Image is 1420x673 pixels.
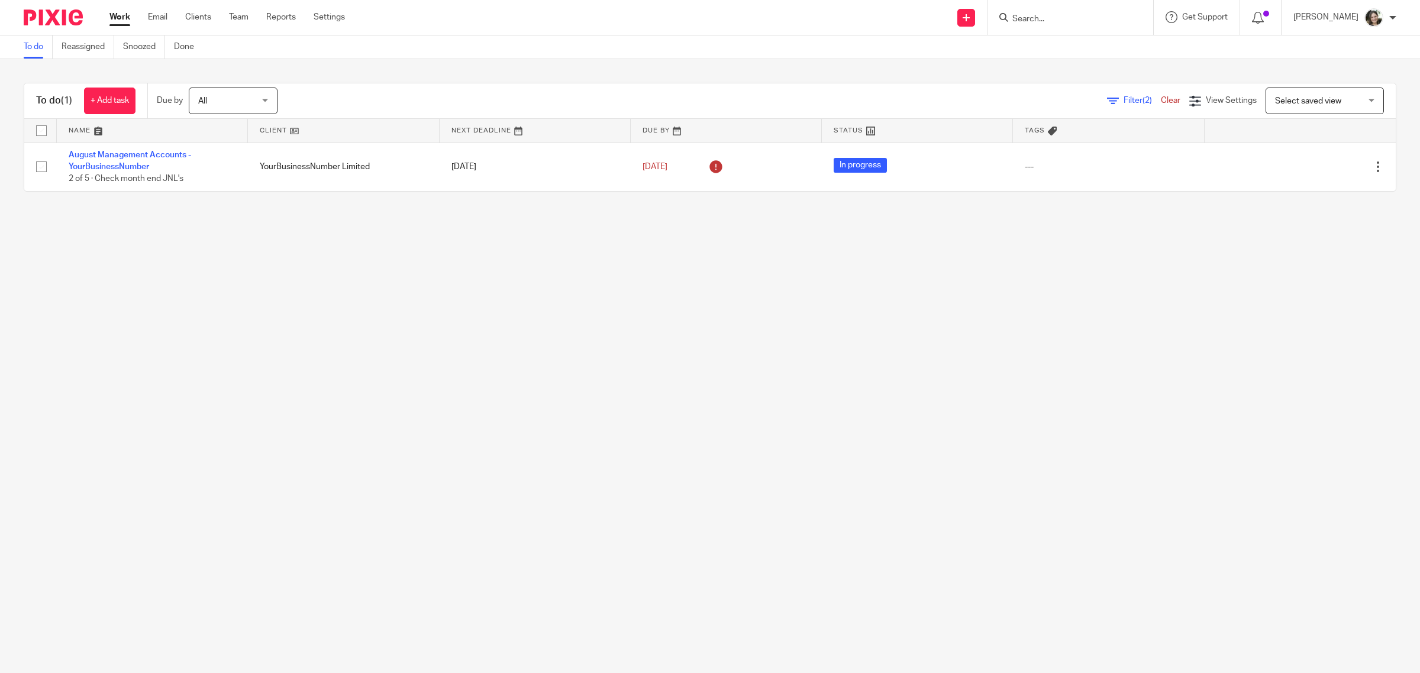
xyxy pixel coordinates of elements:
[123,35,165,59] a: Snoozed
[1206,96,1257,105] span: View Settings
[1143,96,1152,105] span: (2)
[24,35,53,59] a: To do
[266,11,296,23] a: Reports
[1025,127,1045,134] span: Tags
[61,96,72,105] span: (1)
[198,97,207,105] span: All
[1011,14,1118,25] input: Search
[62,35,114,59] a: Reassigned
[440,143,631,191] td: [DATE]
[185,11,211,23] a: Clients
[229,11,248,23] a: Team
[36,95,72,107] h1: To do
[1124,96,1161,105] span: Filter
[1275,97,1341,105] span: Select saved view
[643,163,667,171] span: [DATE]
[84,88,135,114] a: + Add task
[248,143,439,191] td: YourBusinessNumber Limited
[1161,96,1180,105] a: Clear
[24,9,83,25] img: Pixie
[157,95,183,106] p: Due by
[834,158,887,173] span: In progress
[69,174,183,183] span: 2 of 5 · Check month end JNL's
[1293,11,1358,23] p: [PERSON_NAME]
[314,11,345,23] a: Settings
[1364,8,1383,27] img: barbara-raine-.jpg
[1182,13,1228,21] span: Get Support
[1025,161,1192,173] div: ---
[148,11,167,23] a: Email
[69,151,191,171] a: August Management Accounts - YourBusinessNumber
[109,11,130,23] a: Work
[174,35,203,59] a: Done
